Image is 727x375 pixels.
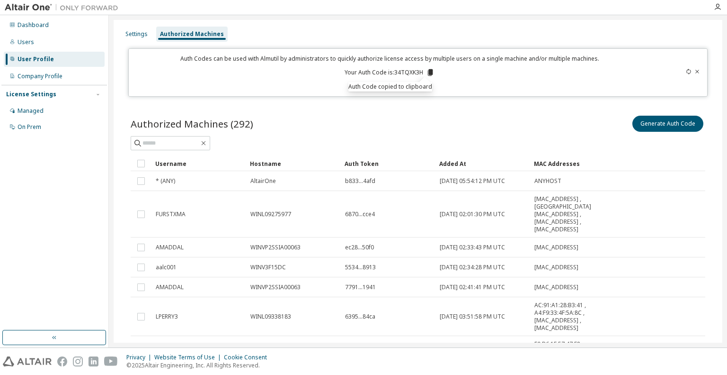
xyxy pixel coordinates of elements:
[57,357,67,366] img: facebook.svg
[345,177,375,185] span: b833...4afd
[348,82,432,91] div: Auth Code copied to clipboard
[250,156,337,171] div: Hostname
[126,361,273,369] p: © 2025 Altair Engineering, Inc. All Rights Reserved.
[534,156,601,171] div: MAC Addresses
[156,284,184,291] span: AMADDAL
[73,357,83,366] img: instagram.svg
[160,30,224,38] div: Authorized Machines
[345,244,374,251] span: ec28...50f0
[154,354,224,361] div: Website Terms of Use
[3,357,52,366] img: altair_logo.svg
[156,210,186,218] span: FURSTXMA
[18,123,41,131] div: On Prem
[18,107,44,115] div: Managed
[250,210,291,218] span: WINL09275977
[440,177,505,185] span: [DATE] 05:54:12 PM UTC
[534,244,578,251] span: [MAC_ADDRESS]
[250,177,276,185] span: AltairOne
[104,357,118,366] img: youtube.svg
[250,313,291,320] span: WINL09338183
[155,156,242,171] div: Username
[534,195,601,233] span: [MAC_ADDRESS] , [GEOGRAPHIC_DATA][MAC_ADDRESS] , [MAC_ADDRESS] , [MAC_ADDRESS]
[345,284,376,291] span: 7791...1941
[440,264,505,271] span: [DATE] 02:34:28 PM UTC
[534,284,578,291] span: [MAC_ADDRESS]
[250,264,286,271] span: WINV3F15DC
[345,313,375,320] span: 6395...84ca
[345,156,432,171] div: Auth Token
[156,264,177,271] span: aalc001
[345,264,376,271] span: 5534...8913
[18,73,62,80] div: Company Profile
[131,117,253,130] span: Authorized Machines (292)
[156,244,184,251] span: AMADDAL
[126,354,154,361] div: Privacy
[440,210,505,218] span: [DATE] 02:01:30 PM UTC
[345,68,434,77] p: Your Auth Code is: 34TQXK3H
[440,284,505,291] span: [DATE] 02:41:41 PM UTC
[534,340,601,363] span: F0:B6:1E:57:47:E8 , 00:BE:43:FA:9F:58 , F0:B6:1E:57:47:EC
[534,302,601,332] span: AC:91:A1:28:B3:41 , A4:F9:33:4F:5A:8C , [MAC_ADDRESS] , [MAC_ADDRESS]
[6,91,56,98] div: License Settings
[5,3,123,12] img: Altair One
[224,354,273,361] div: Cookie Consent
[125,30,148,38] div: Settings
[250,244,301,251] span: WINVP2SSIA00063
[134,55,645,63] p: Auth Codes can be used with Almutil by administrators to quickly authorize license access by mult...
[156,313,178,320] span: LPERRY3
[134,82,645,91] p: Expires in 3 minutes, 7 seconds
[439,156,526,171] div: Added At
[18,21,49,29] div: Dashboard
[440,244,505,251] span: [DATE] 02:33:43 PM UTC
[89,357,98,366] img: linkedin.svg
[534,264,578,271] span: [MAC_ADDRESS]
[534,177,561,185] span: ANYHOST
[18,38,34,46] div: Users
[18,55,54,63] div: User Profile
[345,210,375,218] span: 6870...cce4
[250,284,301,291] span: WINVP2SSIA00063
[632,116,703,132] button: Generate Auth Code
[156,177,175,185] span: * (ANY)
[440,313,505,320] span: [DATE] 03:51:58 PM UTC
